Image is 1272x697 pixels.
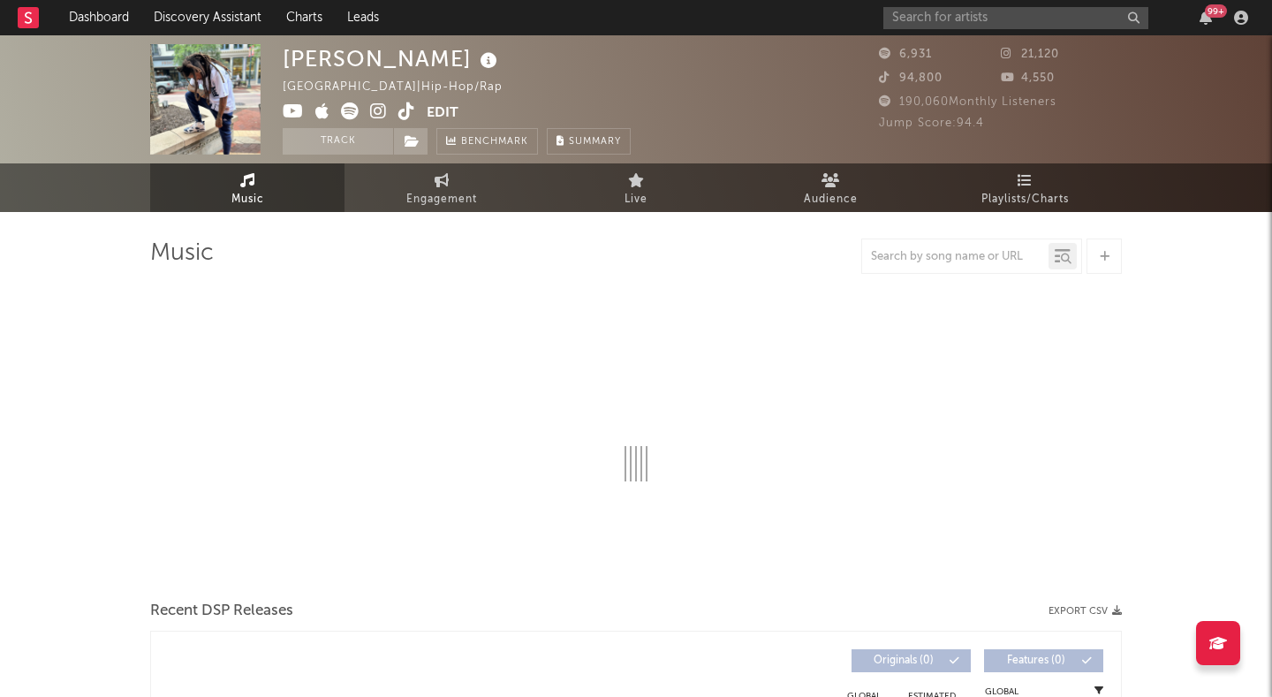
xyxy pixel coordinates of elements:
[406,189,477,210] span: Engagement
[733,163,927,212] a: Audience
[883,7,1148,29] input: Search for artists
[150,163,344,212] a: Music
[547,128,631,155] button: Summary
[150,601,293,622] span: Recent DSP Releases
[996,655,1077,666] span: Features ( 0 )
[231,189,264,210] span: Music
[344,163,539,212] a: Engagement
[1200,11,1212,25] button: 99+
[461,132,528,153] span: Benchmark
[879,72,943,84] span: 94,800
[1001,49,1059,60] span: 21,120
[879,117,984,129] span: Jump Score: 94.4
[539,163,733,212] a: Live
[852,649,971,672] button: Originals(0)
[879,49,932,60] span: 6,931
[427,102,458,125] button: Edit
[283,77,523,98] div: [GEOGRAPHIC_DATA] | Hip-Hop/Rap
[1205,4,1227,18] div: 99 +
[436,128,538,155] a: Benchmark
[283,128,393,155] button: Track
[1001,72,1055,84] span: 4,550
[569,137,621,147] span: Summary
[879,96,1056,108] span: 190,060 Monthly Listeners
[625,189,647,210] span: Live
[863,655,944,666] span: Originals ( 0 )
[1049,606,1122,617] button: Export CSV
[981,189,1069,210] span: Playlists/Charts
[927,163,1122,212] a: Playlists/Charts
[984,649,1103,672] button: Features(0)
[283,44,502,73] div: [PERSON_NAME]
[862,250,1049,264] input: Search by song name or URL
[804,189,858,210] span: Audience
